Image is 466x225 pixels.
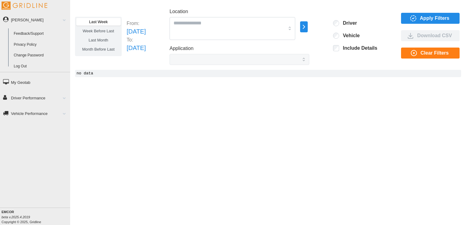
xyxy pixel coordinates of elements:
a: Feedback/Support [11,28,70,39]
span: Clear Filters [421,48,449,58]
label: Include Details [339,45,377,51]
div: Copyright © 2025, Gridline [2,209,70,224]
label: Vehicle [339,33,360,39]
label: Location [170,8,188,16]
p: [DATE] [127,27,146,36]
a: Log Out [11,61,70,72]
a: Change Password [11,50,70,61]
button: Download CSV [401,30,460,41]
span: Week Before Last [83,29,114,33]
i: beta v.2025.4.2019 [2,215,30,219]
span: Last Week [89,20,108,24]
label: Application [170,45,193,52]
span: Month Before Last [82,47,115,52]
p: From: [127,20,146,27]
a: Privacy Policy [11,39,70,50]
span: Download CSV [417,30,452,41]
p: [DATE] [127,43,146,53]
button: Apply Filters [401,13,460,24]
label: Driver [339,20,357,26]
button: Clear Filters [401,48,460,59]
code: no data [75,70,461,77]
img: Gridline [2,2,47,10]
span: Apply Filters [420,13,450,23]
b: EMCOR [2,210,14,214]
span: Last Month [88,38,108,42]
p: To: [127,36,146,43]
